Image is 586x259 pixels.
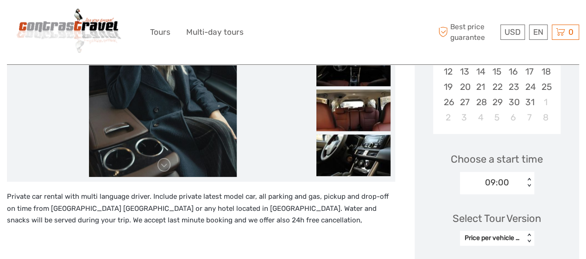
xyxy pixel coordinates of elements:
img: 3383-ee8cc717-9a6b-44c8-b5b4-ad8ebd777713_logo_big.png [16,7,121,57]
div: Choose Thursday, October 16th, 2025 [505,64,521,79]
div: Choose Saturday, November 8th, 2025 [537,110,554,125]
div: month 2025-10 [436,33,557,125]
div: Choose Monday, October 13th, 2025 [456,64,473,79]
div: Choose Sunday, October 12th, 2025 [440,64,456,79]
div: Choose Thursday, October 30th, 2025 [505,95,521,110]
div: Choose Friday, October 17th, 2025 [521,64,537,79]
p: We're away right now. Please check back later! [13,16,105,24]
div: Choose Tuesday, October 21st, 2025 [473,79,489,95]
div: Choose Saturday, October 18th, 2025 [537,64,554,79]
img: 0fed2682289c4caebddb4d0a8652e2f5_slider_thumbnail.jpeg [316,134,391,176]
span: Best price guarantee [436,22,498,42]
div: Choose Wednesday, October 29th, 2025 [489,95,505,110]
div: Choose Friday, October 24th, 2025 [521,79,537,95]
div: Choose Saturday, October 25th, 2025 [537,79,554,95]
a: Tours [150,25,170,39]
div: Choose Sunday, October 26th, 2025 [440,95,456,110]
div: Choose Wednesday, October 22nd, 2025 [489,79,505,95]
div: Choose Wednesday, November 5th, 2025 [489,110,505,125]
div: Choose Monday, October 27th, 2025 [456,95,473,110]
div: 09:00 [485,177,509,189]
button: Open LiveChat chat widget [107,14,118,25]
div: Price per vehicle for 1 to 2 people [465,234,520,243]
div: Choose Friday, October 31st, 2025 [521,95,537,110]
img: 6724033f0cc44d82b6b0941467498707_slider_thumbnail.jpeg [316,44,391,86]
div: Choose Friday, November 7th, 2025 [521,110,537,125]
div: Select Tour Version [453,211,541,226]
div: Choose Thursday, October 23rd, 2025 [505,79,521,95]
div: < > [525,178,533,188]
div: EN [529,25,548,40]
div: Choose Wednesday, October 15th, 2025 [489,64,505,79]
div: Choose Tuesday, November 4th, 2025 [473,110,489,125]
div: Choose Sunday, October 19th, 2025 [440,79,456,95]
div: Choose Monday, October 20th, 2025 [456,79,473,95]
a: Multi-day tours [186,25,244,39]
div: Choose Tuesday, October 28th, 2025 [473,95,489,110]
span: USD [504,27,521,37]
span: 0 [567,27,575,37]
div: Choose Thursday, November 6th, 2025 [505,110,521,125]
span: Choose a start time [451,152,543,166]
div: Choose Saturday, November 1st, 2025 [537,95,554,110]
p: Private car rental with multi language driver. Include private latest model car, all parking and ... [7,191,395,227]
div: Choose Sunday, November 2nd, 2025 [440,110,456,125]
div: Choose Tuesday, October 14th, 2025 [473,64,489,79]
div: < > [525,234,533,243]
div: Choose Monday, November 3rd, 2025 [456,110,473,125]
img: 7333f52f395c463ab40a3aecb89821ac_slider_thumbnail.jpeg [316,89,391,131]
